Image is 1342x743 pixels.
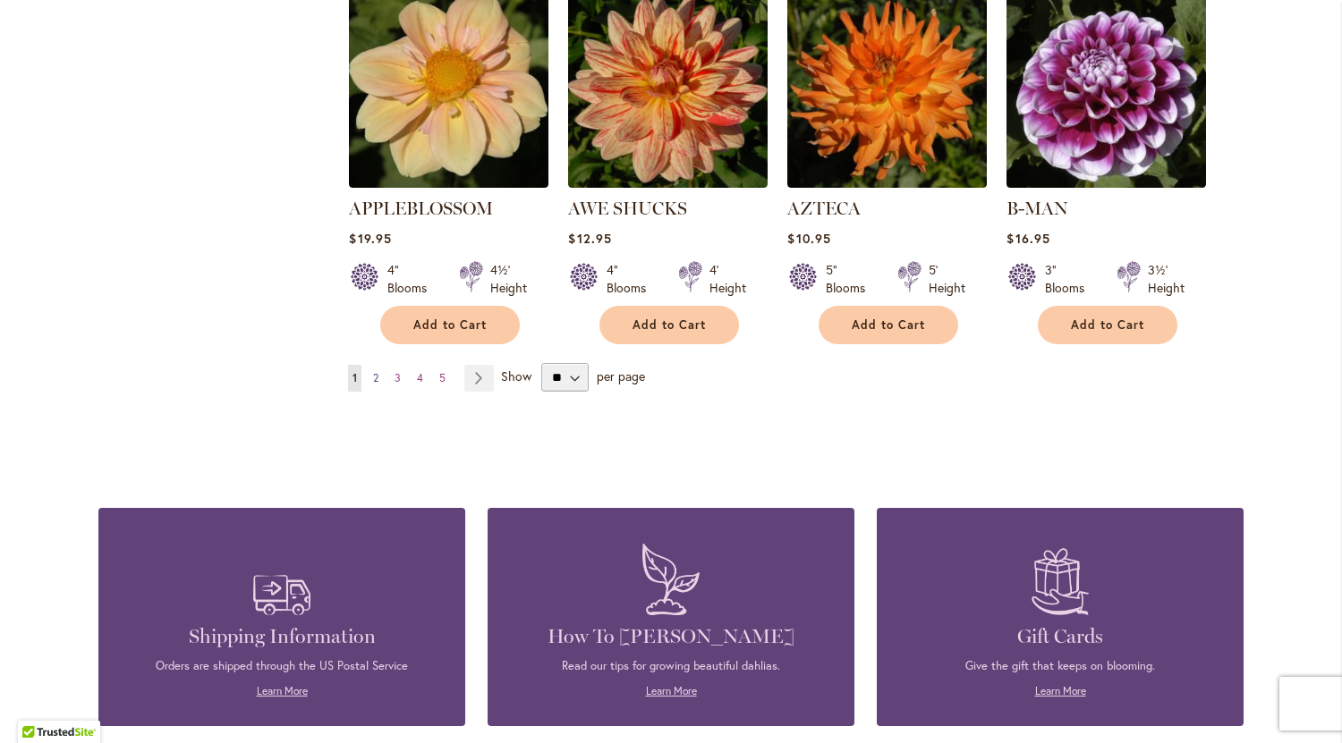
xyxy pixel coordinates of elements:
[349,198,493,219] a: APPLEBLOSSOM
[787,198,861,219] a: AZTECA
[125,624,438,649] h4: Shipping Information
[597,367,645,384] span: per page
[633,317,706,333] span: Add to Cart
[413,317,487,333] span: Add to Cart
[1045,261,1095,297] div: 3" Blooms
[607,261,657,297] div: 4" Blooms
[568,230,611,247] span: $12.95
[435,365,450,392] a: 5
[390,365,405,392] a: 3
[826,261,876,297] div: 5" Blooms
[439,371,446,384] span: 5
[1007,174,1206,191] a: B-MAN
[904,658,1217,674] p: Give the gift that keeps on blooming.
[819,306,958,344] button: Add to Cart
[490,261,527,297] div: 4½' Height
[599,306,739,344] button: Add to Cart
[568,198,687,219] a: AWE SHUCKS
[1148,261,1185,297] div: 3½' Height
[787,174,987,191] a: AZTECA
[1007,198,1068,219] a: B-MAN
[380,306,520,344] button: Add to Cart
[514,658,828,674] p: Read our tips for growing beautiful dahlias.
[257,684,308,697] a: Learn More
[1007,230,1049,247] span: $16.95
[1071,317,1144,333] span: Add to Cart
[1035,684,1086,697] a: Learn More
[369,365,383,392] a: 2
[929,261,965,297] div: 5' Height
[904,624,1217,649] h4: Gift Cards
[1038,306,1177,344] button: Add to Cart
[387,261,437,297] div: 4" Blooms
[13,680,64,730] iframe: Launch Accessibility Center
[352,371,357,384] span: 1
[373,371,378,384] span: 2
[349,174,548,191] a: APPLEBLOSSOM
[395,371,401,384] span: 3
[646,684,697,697] a: Learn More
[852,317,925,333] span: Add to Cart
[568,174,768,191] a: AWE SHUCKS
[787,230,830,247] span: $10.95
[514,624,828,649] h4: How To [PERSON_NAME]
[501,367,531,384] span: Show
[417,371,423,384] span: 4
[709,261,746,297] div: 4' Height
[125,658,438,674] p: Orders are shipped through the US Postal Service
[349,230,391,247] span: $19.95
[412,365,428,392] a: 4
